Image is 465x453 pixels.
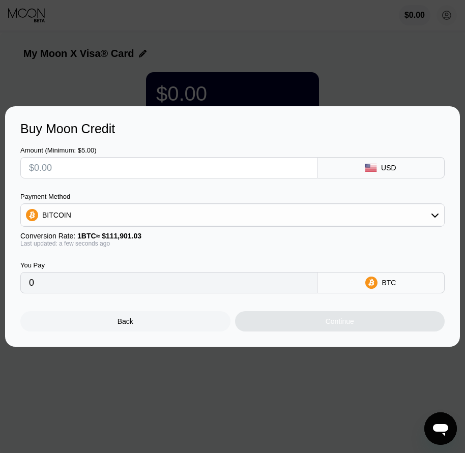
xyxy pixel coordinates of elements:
[20,232,445,240] div: Conversion Rate:
[20,122,445,136] div: Buy Moon Credit
[20,311,230,331] div: Back
[42,211,71,219] div: BITCOIN
[382,279,396,287] div: BTC
[20,193,445,200] div: Payment Method
[20,261,317,269] div: You Pay
[29,158,309,178] input: $0.00
[77,232,141,240] span: 1 BTC ≈ $111,901.03
[118,317,133,325] div: Back
[381,164,396,172] div: USD
[424,412,457,445] iframe: Button to launch messaging window
[20,146,317,154] div: Amount (Minimum: $5.00)
[20,240,445,247] div: Last updated: a few seconds ago
[21,205,444,225] div: BITCOIN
